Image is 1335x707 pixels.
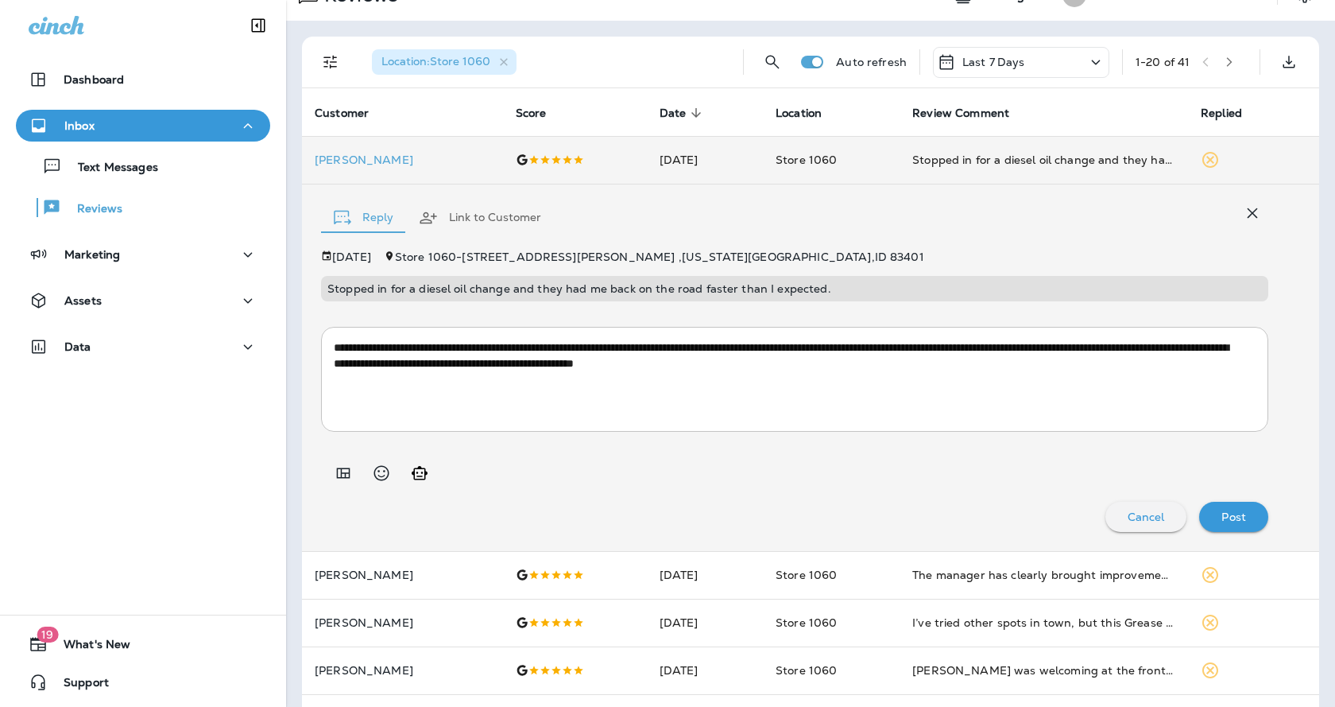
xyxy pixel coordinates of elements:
button: Cancel [1105,502,1187,532]
button: Text Messages [16,150,270,183]
span: Score [516,107,547,120]
span: 19 [37,627,58,643]
span: Review Comment [912,106,1030,120]
button: Dashboard [16,64,270,95]
p: Auto refresh [836,56,907,68]
button: Add in a premade template [327,457,359,489]
button: Search Reviews [756,46,788,78]
p: Dashboard [64,73,124,86]
button: Select an emoji [366,457,397,489]
p: [DATE] [332,251,371,263]
button: Collapse Sidebar [236,10,281,41]
span: Review Comment [912,107,1009,120]
span: Location [776,106,842,120]
span: Replied [1201,106,1263,120]
button: 19What's New [16,628,270,660]
span: Location [776,107,822,120]
span: Store 1060 - [STREET_ADDRESS][PERSON_NAME] , [US_STATE][GEOGRAPHIC_DATA] , ID 83401 [395,250,924,264]
p: Data [64,340,91,353]
button: Post [1199,502,1268,532]
button: Generate AI response [404,457,435,489]
div: Nate was welcoming at the front and made sure I knew exactly what was being done. The process was... [912,662,1175,678]
span: Store 1060 [776,153,837,167]
button: Export as CSV [1273,46,1305,78]
td: [DATE] [647,599,763,647]
p: Reviews [61,202,122,217]
td: [DATE] [647,136,763,184]
span: Date [660,107,687,120]
span: Support [48,676,109,695]
span: Store 1060 [776,616,837,630]
p: Inbox [64,119,95,132]
div: I’ve tried other spots in town, but this Grease Monkey feels better organized and more customer-f... [912,615,1175,631]
button: Data [16,331,270,363]
p: Last 7 Days [962,56,1025,68]
button: Link to Customer [406,189,554,247]
p: Stopped in for a diesel oil change and they had me back on the road faster than I expected. [327,282,1262,295]
span: Store 1060 [776,663,837,678]
button: Reply [321,189,406,247]
div: Location:Store 1060 [372,49,517,75]
td: [DATE] [647,647,763,694]
p: Post [1221,511,1246,523]
span: Store 1060 [776,568,837,582]
button: Reviews [16,191,270,224]
span: Customer [315,106,389,120]
button: Support [16,666,270,698]
div: Click to view Customer Drawer [315,153,490,166]
p: Text Messages [62,161,158,176]
td: [DATE] [647,551,763,599]
span: Score [516,106,567,120]
span: Replied [1201,107,1242,120]
span: Date [660,106,707,120]
p: [PERSON_NAME] [315,664,490,677]
button: Filters [315,46,346,78]
button: Inbox [16,110,270,142]
span: What's New [48,638,130,657]
p: Marketing [64,248,120,261]
span: Location : Store 1060 [381,54,490,68]
p: [PERSON_NAME] [315,569,490,581]
p: Assets [64,294,102,307]
p: Cancel [1128,511,1165,523]
div: Stopped in for a diesel oil change and they had me back on the road faster than I expected. [912,152,1175,168]
p: [PERSON_NAME] [315,616,490,629]
button: Marketing [16,239,270,270]
div: 1 - 20 of 41 [1136,56,1190,68]
button: Assets [16,285,270,317]
div: The manager has clearly brought improvements—shorter wait times and a cleaner environment. [912,567,1175,583]
span: Customer [315,107,369,120]
p: [PERSON_NAME] [315,153,490,166]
